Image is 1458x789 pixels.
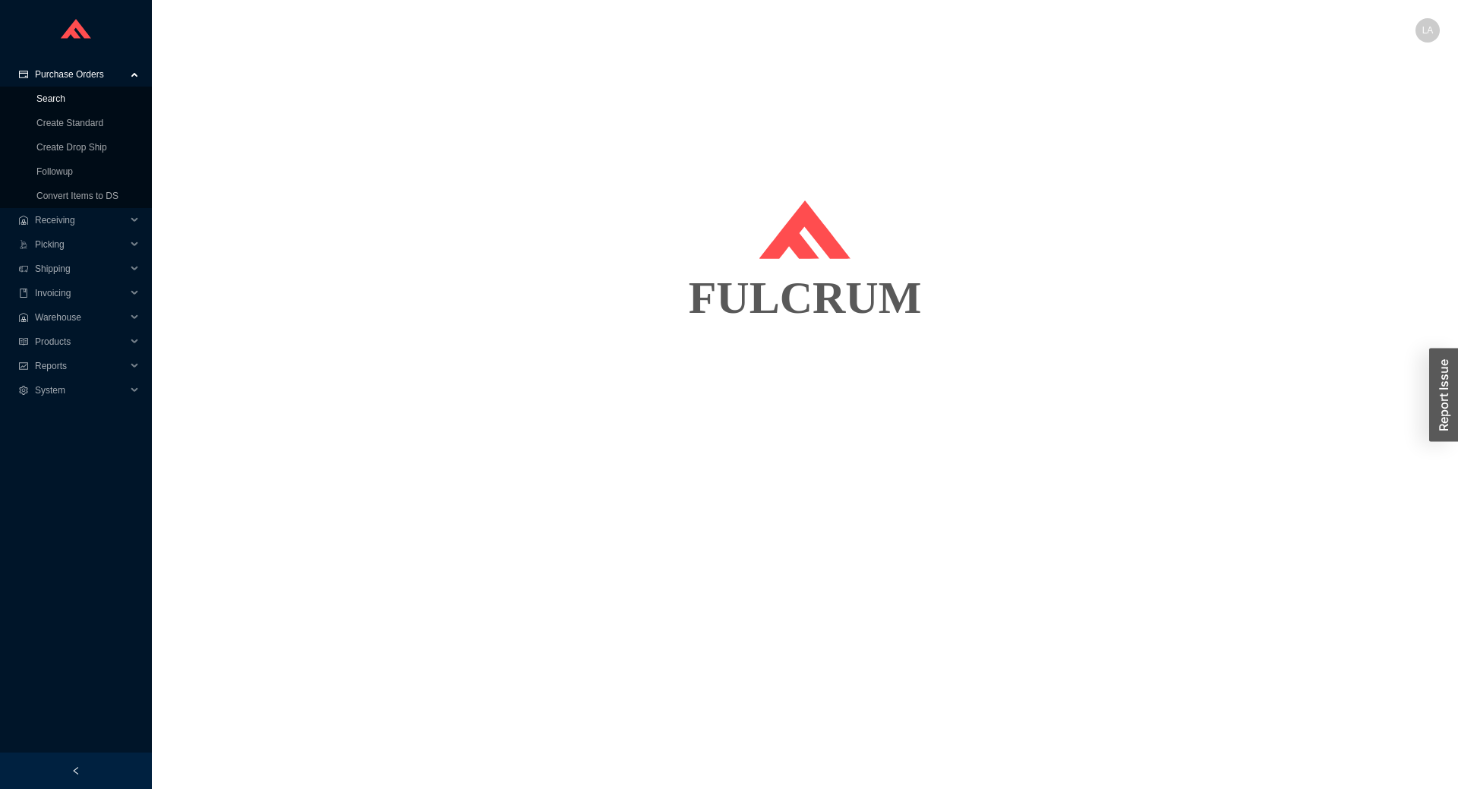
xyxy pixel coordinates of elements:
[35,305,126,330] span: Warehouse
[36,166,73,177] a: Followup
[35,208,126,232] span: Receiving
[71,766,80,775] span: left
[35,378,126,402] span: System
[18,70,29,79] span: credit-card
[35,281,126,305] span: Invoicing
[36,93,65,104] a: Search
[18,361,29,371] span: fund
[35,257,126,281] span: Shipping
[36,118,103,128] a: Create Standard
[18,337,29,346] span: read
[35,232,126,257] span: Picking
[36,191,118,201] a: Convert Items to DS
[1422,18,1434,43] span: LA
[35,62,126,87] span: Purchase Orders
[18,386,29,395] span: setting
[35,354,126,378] span: Reports
[170,260,1440,336] div: FULCRUM
[18,289,29,298] span: book
[35,330,126,354] span: Products
[36,142,107,153] a: Create Drop Ship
